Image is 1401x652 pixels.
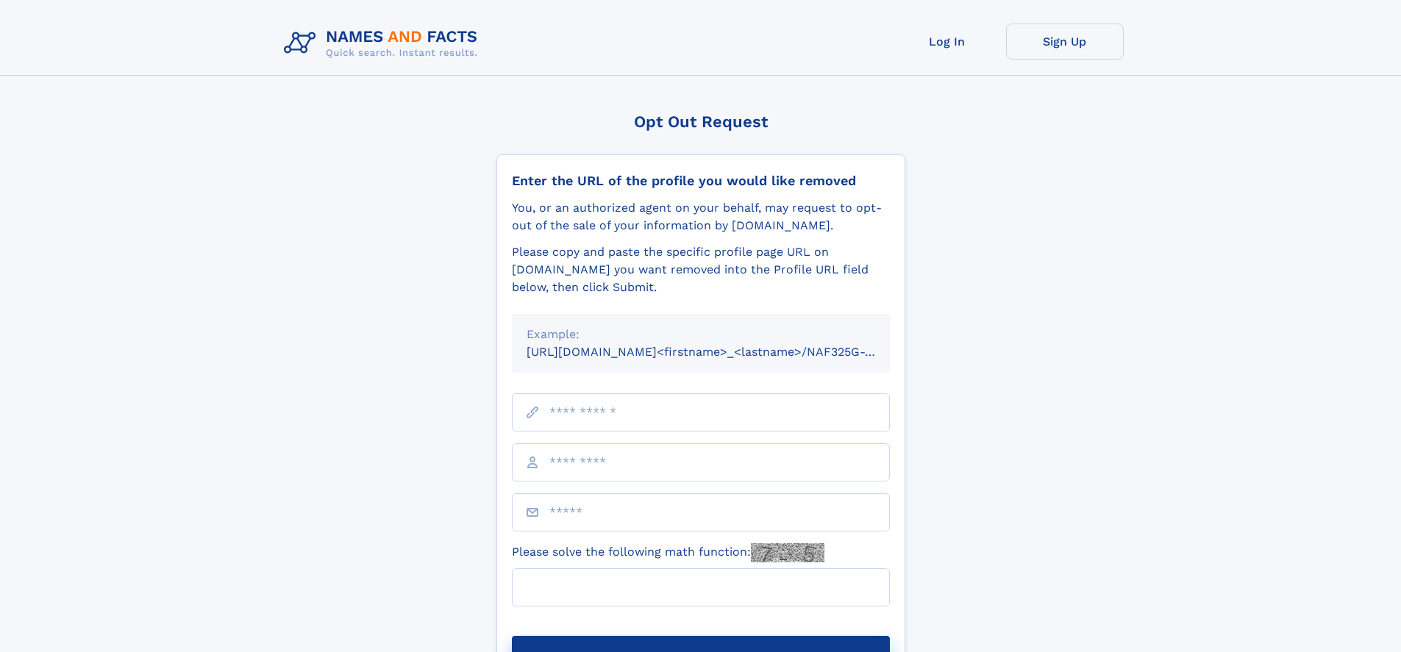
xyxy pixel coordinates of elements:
[512,243,890,296] div: Please copy and paste the specific profile page URL on [DOMAIN_NAME] you want removed into the Pr...
[512,199,890,234] div: You, or an authorized agent on your behalf, may request to opt-out of the sale of your informatio...
[527,345,918,359] small: [URL][DOMAIN_NAME]<firstname>_<lastname>/NAF325G-xxxxxxxx
[278,24,490,63] img: Logo Names and Facts
[496,112,905,131] div: Opt Out Request
[888,24,1006,60] a: Log In
[527,326,875,343] div: Example:
[512,543,824,562] label: Please solve the following math function:
[512,173,890,189] div: Enter the URL of the profile you would like removed
[1006,24,1124,60] a: Sign Up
